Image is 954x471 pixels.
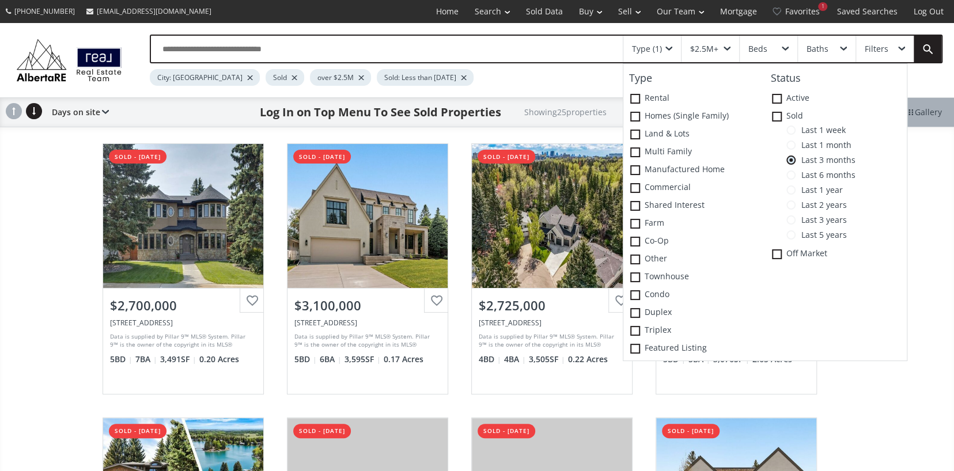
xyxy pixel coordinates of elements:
img: Logo [12,36,127,84]
label: Featured Listing [623,340,765,358]
a: sold - [DATE]$3,100,000[STREET_ADDRESS]Data is supplied by Pillar 9™ MLS® System. Pillar 9™ is th... [275,132,460,406]
label: Land & Lots [623,126,765,143]
span: Last 5 years [796,230,847,240]
label: Multi family [623,143,765,161]
label: Manufactured Home [623,161,765,179]
div: City: [GEOGRAPHIC_DATA] [150,69,260,86]
span: 4 BA [504,354,526,365]
span: 3,595 SF [344,354,381,365]
h4: Status [765,73,907,84]
span: 0.20 Acres [199,354,239,365]
div: Filters [865,45,888,53]
label: Active [765,90,907,108]
span: 5 BD [110,354,132,365]
span: 0.22 Acres [568,354,608,365]
div: 1 [818,2,827,11]
span: Last 3 months [796,155,855,165]
h4: Type [623,73,765,84]
label: Homes (Single Family) [623,108,765,126]
label: Townhouse [623,268,765,286]
div: Type (1) [632,45,662,53]
div: $2.5M+ [690,45,718,53]
a: [EMAIL_ADDRESS][DOMAIN_NAME] [81,1,217,22]
span: 7 BA [135,354,157,365]
span: [PHONE_NUMBER] [14,6,75,16]
span: Last 1 week [796,126,846,135]
span: Last 6 months [796,170,855,180]
a: sold - [DATE]$2,725,000[STREET_ADDRESS]Data is supplied by Pillar 9™ MLS® System. Pillar 9™ is th... [460,132,644,406]
label: Commercial [623,179,765,197]
span: Last 3 years [796,215,847,225]
label: Other [623,250,765,268]
div: Gallery [893,98,954,127]
label: Rental [623,90,765,108]
label: Triplex [623,322,765,340]
span: 0.17 Acres [384,354,423,365]
label: Duplex [623,304,765,322]
label: Shared Interest [623,197,765,215]
div: 915 24 Avenue NW, Calgary, AB T2M 1Y2 [110,318,256,328]
label: Farm [623,215,765,233]
span: 4 BD [479,354,501,365]
span: Last 1 month [796,140,851,150]
span: [EMAIL_ADDRESS][DOMAIN_NAME] [97,6,211,16]
div: 1708 23 Street SW, Calgary, AB T3C1H6 [294,318,441,328]
div: Sold: Less than [DATE] [377,69,474,86]
h2: Showing 25 properties [524,108,607,116]
div: Data is supplied by Pillar 9™ MLS® System. Pillar 9™ is the owner of the copyright in its MLS® Sy... [110,332,253,350]
div: $2,725,000 [479,297,625,314]
span: Last 1 year [796,185,843,195]
div: Beds [748,45,767,53]
span: 3,491 SF [160,354,196,365]
div: $3,100,000 [294,297,441,314]
span: Last 2 years [796,200,847,210]
div: Baths [807,45,828,53]
label: Sold [765,108,907,126]
span: 6 BA [320,354,342,365]
label: Off Market [765,245,907,263]
span: 5 BD [294,354,317,365]
h1: Log In on Top Menu To See Sold Properties [260,104,501,120]
div: $2,700,000 [110,297,256,314]
span: Gallery [906,107,942,118]
label: Condo [623,286,765,304]
a: sold - [DATE]$2,700,000[STREET_ADDRESS]Data is supplied by Pillar 9™ MLS® System. Pillar 9™ is th... [91,132,275,406]
div: Data is supplied by Pillar 9™ MLS® System. Pillar 9™ is the owner of the copyright in its MLS® Sy... [294,332,438,350]
label: Co-op [623,233,765,250]
span: 3,505 SF [529,354,565,365]
div: over $2.5M [310,69,371,86]
div: 18 Varsplain Place NW, Calgary, AB T3A 0C7 [479,318,625,328]
div: Data is supplied by Pillar 9™ MLS® System. Pillar 9™ is the owner of the copyright in its MLS® Sy... [479,332,622,350]
div: Sold [266,69,304,86]
div: Days on site [46,98,109,127]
